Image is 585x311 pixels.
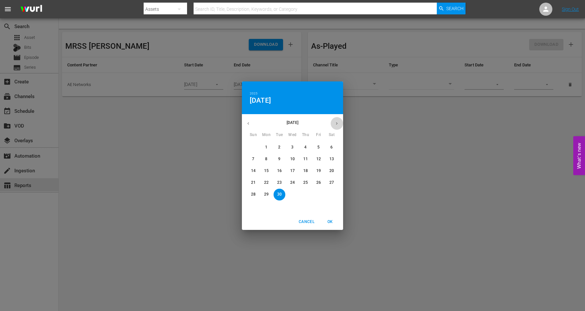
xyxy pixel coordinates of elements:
[562,7,579,12] a: Sign Out
[264,168,269,174] p: 15
[313,177,324,189] button: 26
[274,142,285,153] button: 2
[255,120,330,126] p: [DATE]
[261,153,272,165] button: 8
[277,192,282,197] p: 30
[274,165,285,177] button: 16
[251,192,256,197] p: 28
[265,145,267,150] p: 1
[300,132,311,138] span: Thu
[326,165,338,177] button: 20
[290,168,295,174] p: 17
[446,3,464,14] span: Search
[326,153,338,165] button: 13
[326,142,338,153] button: 6
[247,189,259,200] button: 28
[247,165,259,177] button: 14
[247,177,259,189] button: 21
[277,180,282,185] p: 23
[300,165,311,177] button: 18
[573,136,585,175] button: Open Feedback Widget
[274,153,285,165] button: 9
[265,156,267,162] p: 8
[316,168,321,174] p: 19
[317,145,320,150] p: 5
[300,142,311,153] button: 4
[296,216,317,227] button: Cancel
[291,145,293,150] p: 3
[329,168,334,174] p: 20
[261,132,272,138] span: Mon
[261,189,272,200] button: 29
[313,165,324,177] button: 19
[4,5,12,13] span: menu
[274,189,285,200] button: 30
[290,156,295,162] p: 10
[261,165,272,177] button: 15
[303,156,308,162] p: 11
[304,145,307,150] p: 4
[303,180,308,185] p: 25
[287,142,298,153] button: 3
[316,180,321,185] p: 26
[251,180,256,185] p: 21
[16,2,47,17] img: ans4CAIJ8jUAAAAAAAAAAAAAAAAAAAAAAAAgQb4GAAAAAAAAAAAAAAAAAAAAAAAAJMjXAAAAAAAAAAAAAAAAAAAAAAAAgAT5G...
[329,180,334,185] p: 27
[278,145,280,150] p: 2
[300,153,311,165] button: 11
[251,168,256,174] p: 14
[247,132,259,138] span: Sun
[290,180,295,185] p: 24
[326,132,338,138] span: Sat
[261,177,272,189] button: 22
[303,168,308,174] p: 18
[287,165,298,177] button: 17
[250,96,271,105] button: [DATE]
[299,218,314,225] span: Cancel
[264,192,269,197] p: 29
[274,177,285,189] button: 23
[300,177,311,189] button: 25
[287,153,298,165] button: 10
[316,156,321,162] p: 12
[278,156,280,162] p: 9
[277,168,282,174] p: 16
[326,177,338,189] button: 27
[247,153,259,165] button: 7
[313,142,324,153] button: 5
[261,142,272,153] button: 1
[313,153,324,165] button: 12
[287,132,298,138] span: Wed
[252,156,254,162] p: 7
[274,132,285,138] span: Tue
[264,180,269,185] p: 22
[329,156,334,162] p: 13
[320,216,340,227] button: OK
[330,145,333,150] p: 6
[287,177,298,189] button: 24
[250,91,258,96] button: 2025
[322,218,338,225] span: OK
[313,132,324,138] span: Fri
